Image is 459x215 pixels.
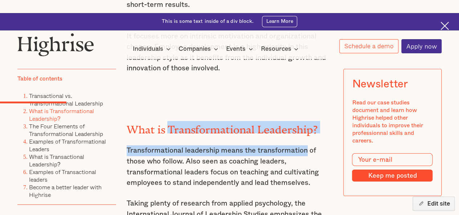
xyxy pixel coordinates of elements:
input: Your e-mail [352,153,433,166]
form: Modal Form [352,153,433,182]
a: Examples of Transactional leaders [29,167,96,183]
img: Cross icon [440,22,449,30]
a: Schedule a demo [339,39,398,53]
a: What is Transformational Leadership? [29,106,94,123]
div: Individuals [133,45,163,53]
div: This is some text inside of a div block. [162,18,254,25]
div: Companies [179,45,211,53]
a: Apply now [401,39,442,53]
button: Edit site [413,197,455,211]
div: Read our case studies document and learn how Highrise helped other individuals to improve their p... [352,99,433,144]
p: Transformational leadership means the transformation of those who follow. Also seen as coaching l... [127,145,333,188]
a: Become a better leader with Highrise [29,182,102,199]
div: Events [226,45,246,53]
div: Resources [261,45,300,53]
a: Examples of Transformational Leaders [29,137,106,153]
div: Table of contents [17,75,62,82]
h2: What is Transformational Leadership? [127,121,333,133]
a: Learn More [262,16,297,27]
div: Individuals [133,45,173,53]
div: Events [226,45,255,53]
a: What is Transactional Leadership? [29,152,84,168]
div: Newsletter [352,78,407,90]
a: Transactional vs. Transformational Leadership [29,91,103,107]
img: Highrise logo [17,33,94,56]
input: Keep me posted [352,169,433,181]
div: Resources [261,45,291,53]
a: The Four Elements of Transformational Leadership [29,121,103,138]
div: Companies [179,45,220,53]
